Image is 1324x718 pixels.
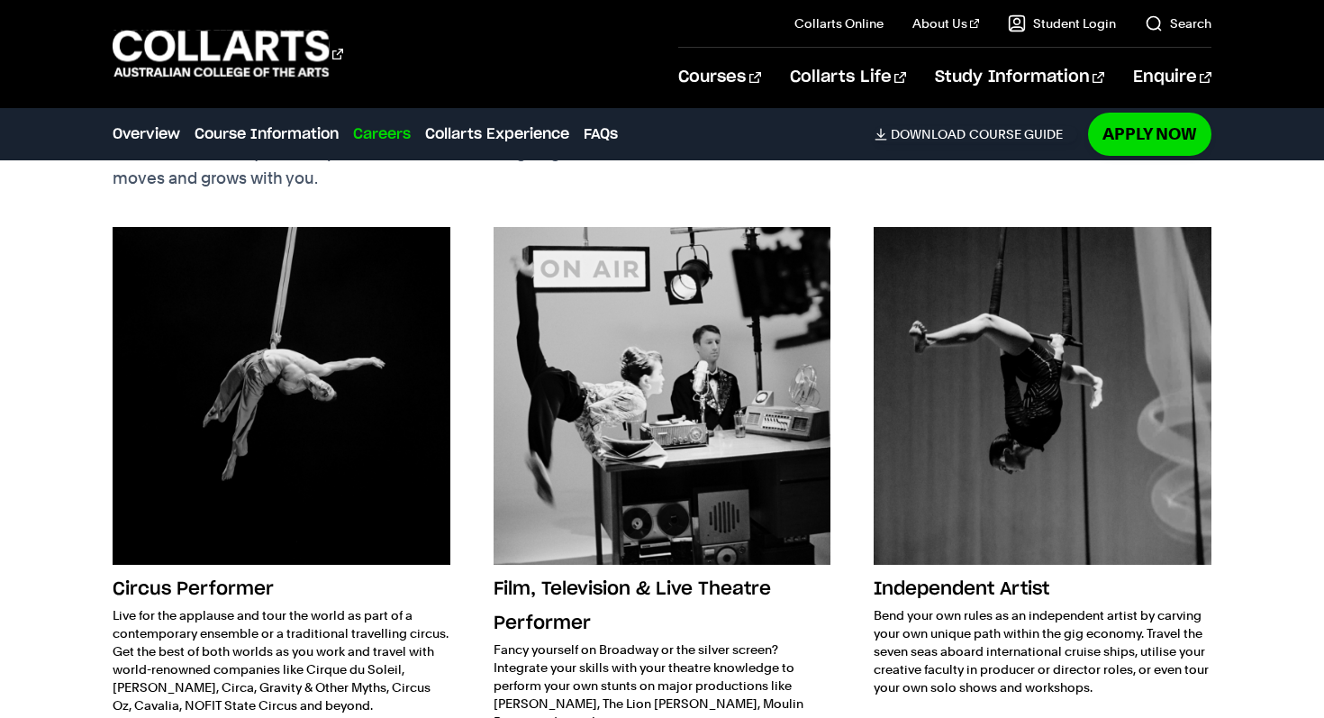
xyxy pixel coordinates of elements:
[790,48,906,107] a: Collarts Life
[425,123,569,145] a: Collarts Experience
[113,28,343,79] div: Go to homepage
[584,123,618,145] a: FAQs
[113,606,450,714] p: Live for the applause and tour the world as part of a contemporary ensemble or a traditional trav...
[678,48,760,107] a: Courses
[794,14,884,32] a: Collarts Online
[1088,113,1211,155] a: Apply Now
[195,123,339,145] a: Course Information
[113,123,180,145] a: Overview
[1145,14,1211,32] a: Search
[891,126,966,142] span: Download
[113,572,450,606] h3: Circus Performer
[1133,48,1211,107] a: Enquire
[912,14,979,32] a: About Us
[1008,14,1116,32] a: Student Login
[494,572,831,641] h3: Film, Television & Live Theatre Performer
[874,572,1211,606] h3: Independent Artist
[875,126,1077,142] a: DownloadCourse Guide
[935,48,1104,107] a: Study Information
[874,606,1211,696] p: Bend your own rules as an independent artist by carving your own unique path within the gig econo...
[353,123,411,145] a: Careers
